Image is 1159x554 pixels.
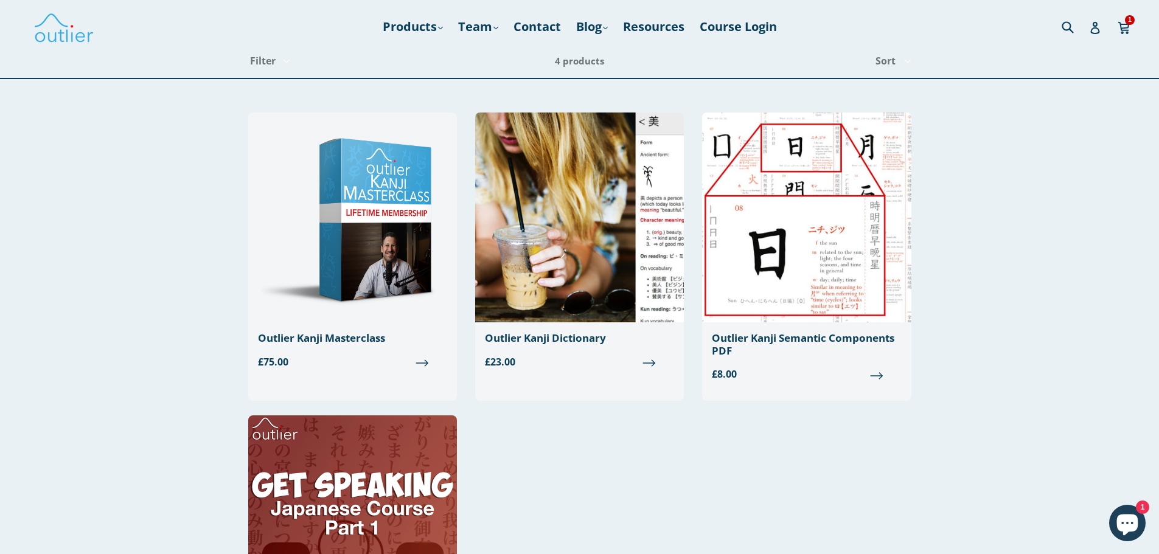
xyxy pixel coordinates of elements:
img: Outlier Kanji Masterclass [248,113,457,322]
a: Contact [507,16,567,38]
div: Outlier Kanji Semantic Components PDF [712,332,901,357]
img: Outlier Linguistics [33,9,94,44]
a: Outlier Kanji Dictionary £23.00 [475,113,684,378]
img: Outlier Kanji Dictionary: Essentials Edition Outlier Linguistics [475,113,684,322]
a: Resources [617,16,691,38]
inbox-online-store-chat: Shopify online store chat [1105,505,1149,544]
span: £75.00 [258,354,447,369]
a: Course Login [694,16,783,38]
a: Outlier Kanji Masterclass £75.00 [248,113,457,378]
div: Outlier Kanji Dictionary [485,332,674,344]
img: Outlier Kanji Semantic Components PDF Outlier Linguistics [702,113,911,322]
span: 4 products [555,55,604,67]
a: Outlier Kanji Semantic Components PDF £8.00 [702,113,911,391]
a: 1 [1118,13,1132,41]
a: Team [452,16,504,38]
div: Outlier Kanji Masterclass [258,332,447,344]
a: Blog [570,16,614,38]
span: 1 [1125,15,1135,24]
span: £23.00 [485,354,674,369]
input: Search [1059,14,1092,39]
span: £8.00 [712,367,901,381]
a: Products [377,16,449,38]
